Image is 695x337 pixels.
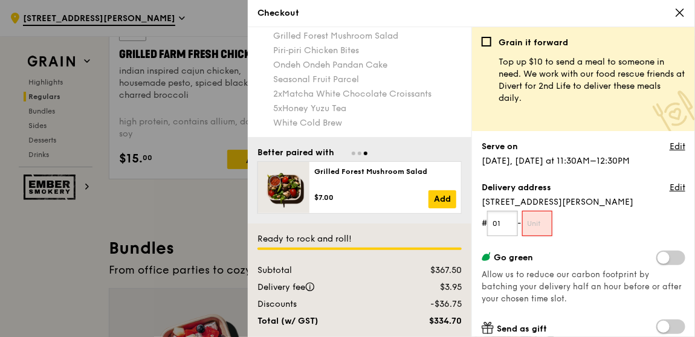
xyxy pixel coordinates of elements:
[396,298,469,310] div: -$36.75
[482,270,682,304] span: Allow us to reduce our carbon footprint by batching your delivery half an hour before or after yo...
[482,156,630,166] span: [DATE], [DATE] at 11:30AM–12:30PM
[250,315,396,327] div: Total (w/ GST)
[653,91,695,133] img: Meal donation
[482,211,685,236] form: # -
[273,89,282,99] span: 2x
[482,141,518,153] label: Serve on
[352,152,355,155] span: Go to slide 1
[250,265,396,277] div: Subtotal
[273,45,462,57] div: Piri‑piri Chicken Bites
[396,281,469,294] div: $3.95
[273,117,462,129] div: White Cold Brew
[273,103,462,115] div: Honey Yuzu Tea
[314,167,456,176] div: Grilled Forest Mushroom Salad
[273,88,462,100] div: Matcha White Chocolate Croissants
[358,152,361,155] span: Go to slide 2
[670,182,685,194] a: Edit
[273,74,462,86] div: Seasonal Fruit Parcel
[364,152,367,155] span: Go to slide 3
[396,265,469,277] div: $367.50
[257,147,334,159] div: Better paired with
[273,30,462,42] div: Grilled Forest Mushroom Salad
[482,196,685,208] span: [STREET_ADDRESS][PERSON_NAME]
[428,190,456,208] a: Add
[487,211,518,236] input: Floor
[273,103,282,114] span: 5x
[314,193,428,202] div: $7.00
[250,281,396,294] div: Delivery fee
[522,211,553,236] input: Unit
[499,37,568,48] b: Grain it forward
[482,182,551,194] label: Delivery address
[494,252,533,263] span: Go green
[273,59,462,71] div: Ondeh Ondeh Pandan Cake
[257,233,462,245] div: Ready to rock and roll!
[670,141,685,153] a: Edit
[250,298,396,310] div: Discounts
[499,56,685,104] p: Top up $10 to send a meal to someone in need. We work with our food rescue friends at Divert for ...
[257,7,685,19] div: Checkout
[396,315,469,327] div: $334.70
[497,324,547,334] span: Send as gift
